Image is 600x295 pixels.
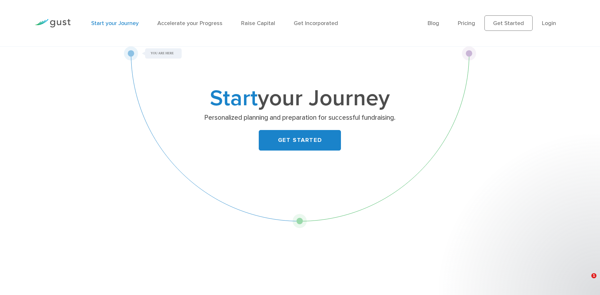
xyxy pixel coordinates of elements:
span: Start [210,85,258,112]
p: Personalized planning and preparation for successful fundraising. [176,113,424,122]
a: Pricing [458,20,475,27]
a: Accelerate your Progress [157,20,222,27]
a: Start your Journey [91,20,139,27]
a: Login [542,20,556,27]
iframe: Intercom live chat [578,273,594,289]
a: GET STARTED [259,130,341,151]
a: Get Incorporated [294,20,338,27]
a: Get Started [484,15,533,31]
a: Raise Capital [241,20,275,27]
span: 1 [591,273,596,278]
h1: your Journey [173,88,427,109]
a: Blog [428,20,439,27]
img: Gust Logo [35,19,71,28]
